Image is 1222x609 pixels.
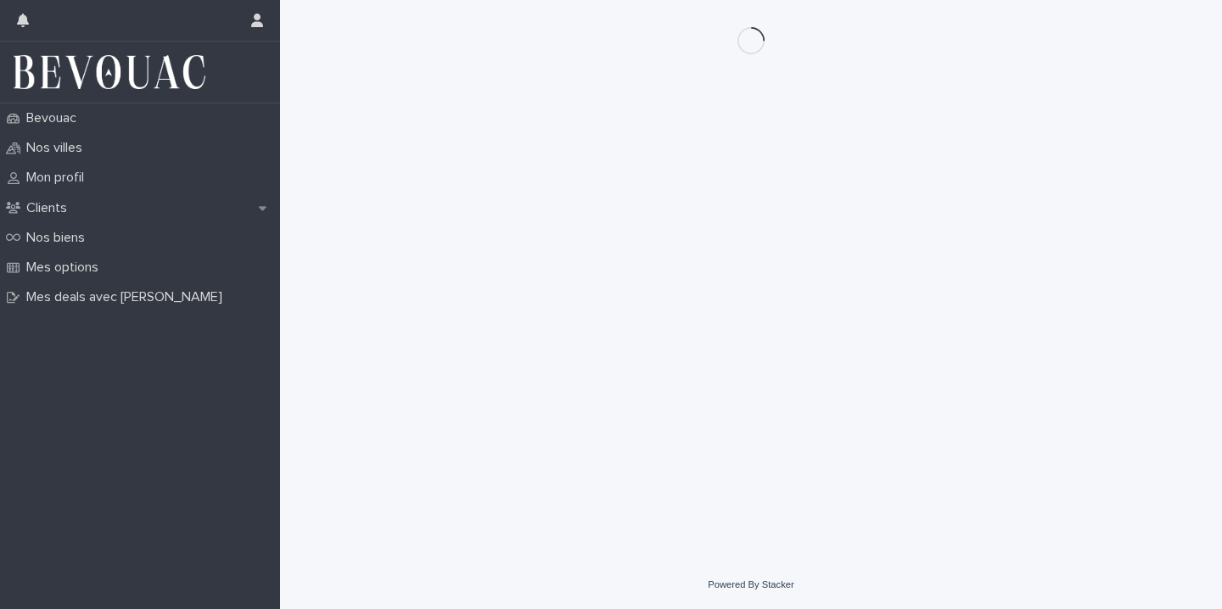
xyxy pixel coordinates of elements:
[20,170,98,186] p: Mon profil
[708,579,793,589] a: Powered By Stacker
[20,200,81,216] p: Clients
[14,55,205,89] img: 3Al15xfnRue7LfQLgZyQ
[20,289,236,305] p: Mes deals avec [PERSON_NAME]
[20,230,98,246] p: Nos biens
[20,110,90,126] p: Bevouac
[20,140,96,156] p: Nos villes
[20,260,112,276] p: Mes options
